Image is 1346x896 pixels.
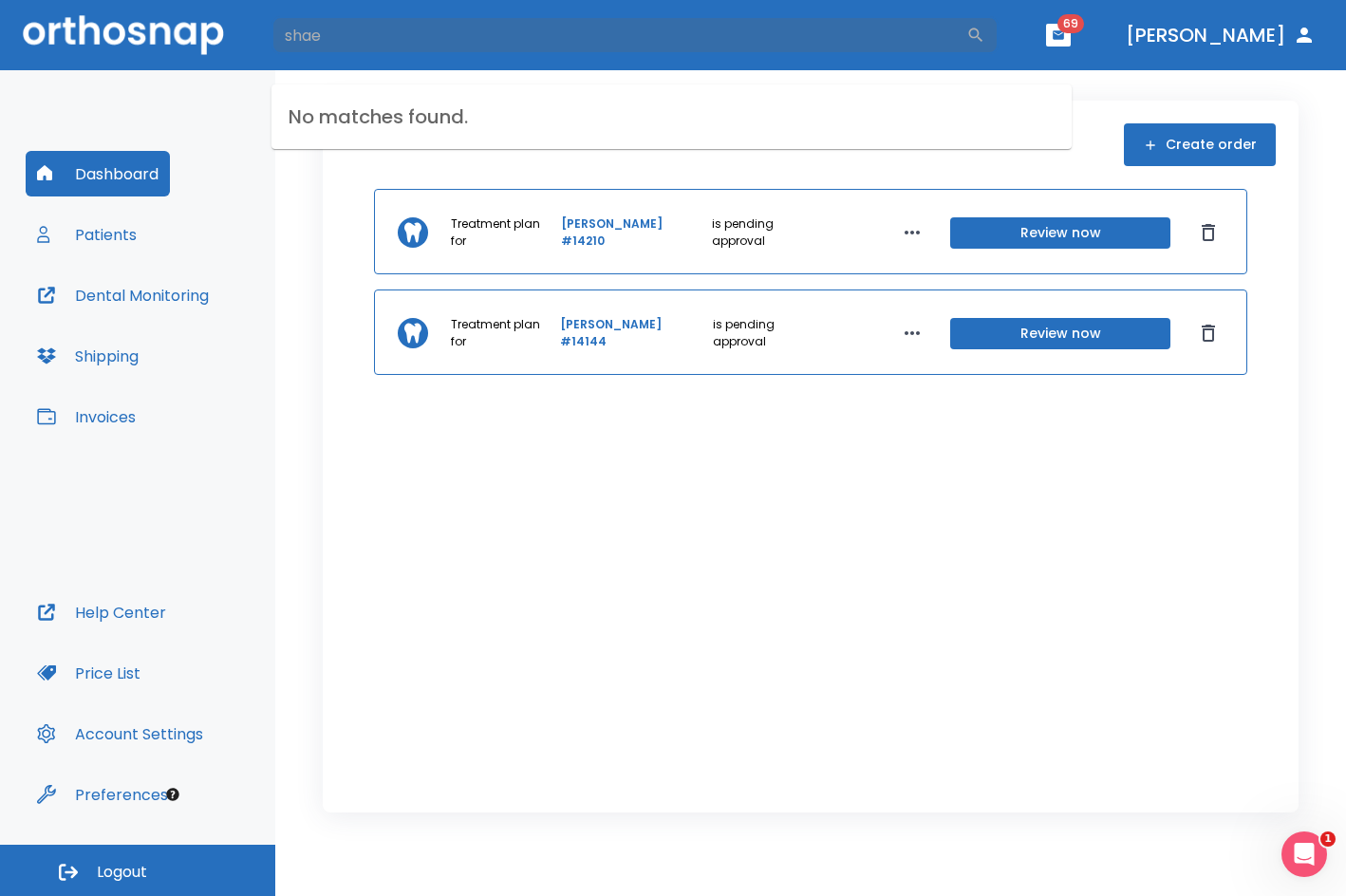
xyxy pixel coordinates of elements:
[712,215,829,250] p: is pending approval
[451,316,556,350] p: Treatment plan for
[713,316,829,350] p: is pending approval
[1124,123,1276,166] button: Create order
[26,772,179,817] button: Preferences
[1057,14,1084,33] span: 69
[97,862,147,883] span: Logout
[26,333,150,379] button: Shipping
[950,318,1170,349] button: Review now
[560,316,709,350] a: [PERSON_NAME] #14144
[26,394,147,439] button: Invoices
[26,650,152,696] button: Price List
[1320,831,1336,847] span: 1
[1281,831,1327,877] iframe: Intercom live chat
[271,84,1072,149] h6: No matches found.
[451,215,557,250] p: Treatment plan for
[1193,217,1224,248] button: Dismiss
[1193,318,1224,348] button: Dismiss
[1118,18,1323,52] button: [PERSON_NAME]
[271,16,966,54] input: Search by Patient Name or Case #
[26,711,215,756] button: Account Settings
[164,786,181,803] div: Tooltip anchor
[26,151,170,196] button: Dashboard
[561,215,708,250] a: [PERSON_NAME] #14210
[26,212,148,257] button: Patients
[26,589,178,635] button: Help Center
[950,217,1170,249] button: Review now
[26,272,220,318] button: Dental Monitoring
[23,15,224,54] img: Orthosnap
